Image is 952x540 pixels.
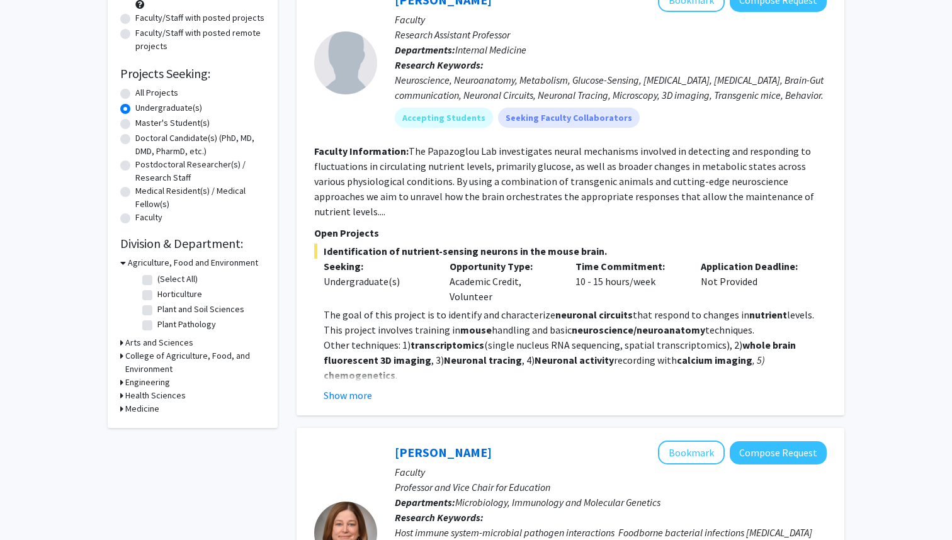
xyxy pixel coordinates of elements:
p: The goal of this project is to identify and characterize that respond to changes in levels. This ... [324,307,827,337]
p: Application Deadline: [701,259,808,274]
label: Faculty/Staff with posted projects [135,11,264,25]
strong: calcium imaging [677,354,752,366]
label: (Select All) [157,273,198,286]
strong: chemogenetics [324,369,395,381]
em: , 5) [752,354,765,366]
b: Research Keywords: [395,59,484,71]
strong: transcriptomics [411,339,484,351]
button: Add Sarah D'Orazio to Bookmarks [658,441,725,464]
p: Professor and Vice Chair for Education [395,480,827,495]
label: Horticulture [157,288,202,301]
div: Academic Credit, Volunteer [440,259,566,304]
h3: Agriculture, Food and Environment [128,256,258,269]
div: Undergraduate(s) [324,274,431,289]
div: Not Provided [691,259,817,304]
h3: Health Sciences [125,389,186,402]
b: Departments: [395,496,455,509]
h3: Arts and Sciences [125,336,193,349]
p: Research Assistant Professor [395,27,827,42]
label: Undergraduate(s) [135,101,202,115]
label: Postdoctoral Researcher(s) / Research Staff [135,158,265,184]
span: Microbiology, Immunology and Molecular Genetics [455,496,660,509]
div: 10 - 15 hours/week [566,259,692,304]
strong: mouse [460,323,492,336]
p: Seeking: [324,259,431,274]
p: Faculty [395,464,827,480]
button: Show more [324,388,372,403]
label: Plant Pathology [157,318,216,331]
strong: neuronal circuits [555,308,633,321]
mat-chip: Accepting Students [395,108,493,128]
fg-read-more: The Papazoglou Lab investigates neural mechanisms involved in detecting and responding to fluctua... [314,145,814,218]
mat-chip: Seeking Faculty Collaborators [498,108,640,128]
p: Time Commitment: [575,259,683,274]
iframe: Chat [9,483,54,531]
strong: neuroscience/neuroanatomy [572,323,705,336]
a: [PERSON_NAME] [395,444,492,460]
b: Departments: [395,43,455,56]
h2: Projects Seeking: [120,66,265,81]
button: Compose Request to Sarah D'Orazio [730,441,827,464]
h2: Division & Department: [120,236,265,251]
span: Identification of nutrient-sensing neurons in the mouse brain. [314,244,827,259]
label: Faculty/Staff with posted remote projects [135,26,265,53]
p: Other techniques: 1) (single nucleus RNA sequencing, spatial transcriptomics), 2) , 3) , 4) recor... [324,337,827,383]
b: Faculty Information: [314,145,409,157]
label: Faculty [135,211,162,224]
strong: Neuronal tracing [444,354,522,366]
label: Medical Resident(s) / Medical Fellow(s) [135,184,265,211]
strong: nutrient [749,308,787,321]
label: All Projects [135,86,178,99]
label: Master's Student(s) [135,116,210,130]
h3: Medicine [125,402,159,415]
strong: Neuronal activity [535,354,614,366]
p: Opportunity Type: [450,259,557,274]
label: Doctoral Candidate(s) (PhD, MD, DMD, PharmD, etc.) [135,132,265,158]
h3: Engineering [125,376,170,389]
b: Research Keywords: [395,511,484,524]
p: Open Projects [314,225,827,240]
h3: College of Agriculture, Food, and Environment [125,349,265,376]
label: Plant and Soil Sciences [157,303,244,316]
p: Faculty [395,12,827,27]
div: Neuroscience, Neuroanatomy, Metabolism, Glucose-Sensing, [MEDICAL_DATA], [MEDICAL_DATA], Brain-Gu... [395,72,827,103]
span: Internal Medicine [455,43,526,56]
